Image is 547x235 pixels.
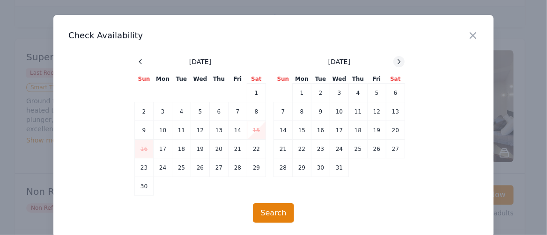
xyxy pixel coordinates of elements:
[311,75,330,84] th: Tue
[247,158,266,177] td: 29
[386,84,405,102] td: 6
[293,75,311,84] th: Mon
[274,140,293,158] td: 21
[311,84,330,102] td: 2
[172,102,191,121] td: 4
[386,121,405,140] td: 20
[274,158,293,177] td: 28
[293,140,311,158] td: 22
[311,158,330,177] td: 30
[386,140,405,158] td: 27
[189,57,211,66] span: [DATE]
[247,84,266,102] td: 1
[154,121,172,140] td: 10
[330,75,349,84] th: Wed
[229,75,247,84] th: Fri
[247,102,266,121] td: 8
[247,75,266,84] th: Sat
[154,158,172,177] td: 24
[293,102,311,121] td: 8
[210,75,229,84] th: Thu
[229,158,247,177] td: 28
[330,121,349,140] td: 17
[386,75,405,84] th: Sat
[191,102,210,121] td: 5
[349,140,368,158] td: 25
[386,102,405,121] td: 13
[191,140,210,158] td: 19
[191,158,210,177] td: 26
[172,158,191,177] td: 25
[274,102,293,121] td: 7
[172,140,191,158] td: 18
[330,158,349,177] td: 31
[210,102,229,121] td: 6
[368,121,386,140] td: 19
[154,102,172,121] td: 3
[274,75,293,84] th: Sun
[191,75,210,84] th: Wed
[274,121,293,140] td: 14
[293,84,311,102] td: 1
[311,140,330,158] td: 23
[349,102,368,121] td: 11
[368,75,386,84] th: Fri
[349,75,368,84] th: Thu
[293,121,311,140] td: 15
[311,102,330,121] td: 9
[135,158,154,177] td: 23
[330,102,349,121] td: 10
[330,140,349,158] td: 24
[191,121,210,140] td: 12
[229,140,247,158] td: 21
[154,140,172,158] td: 17
[172,75,191,84] th: Tue
[349,121,368,140] td: 18
[135,140,154,158] td: 16
[253,203,295,223] button: Search
[210,140,229,158] td: 20
[172,121,191,140] td: 11
[135,75,154,84] th: Sun
[247,140,266,158] td: 22
[210,121,229,140] td: 13
[135,121,154,140] td: 9
[328,57,350,66] span: [DATE]
[229,121,247,140] td: 14
[229,102,247,121] td: 7
[210,158,229,177] td: 27
[68,30,479,41] h3: Check Availability
[154,75,172,84] th: Mon
[330,84,349,102] td: 3
[135,102,154,121] td: 2
[293,158,311,177] td: 29
[311,121,330,140] td: 16
[368,102,386,121] td: 12
[135,177,154,196] td: 30
[368,140,386,158] td: 26
[349,84,368,102] td: 4
[247,121,266,140] td: 15
[368,84,386,102] td: 5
